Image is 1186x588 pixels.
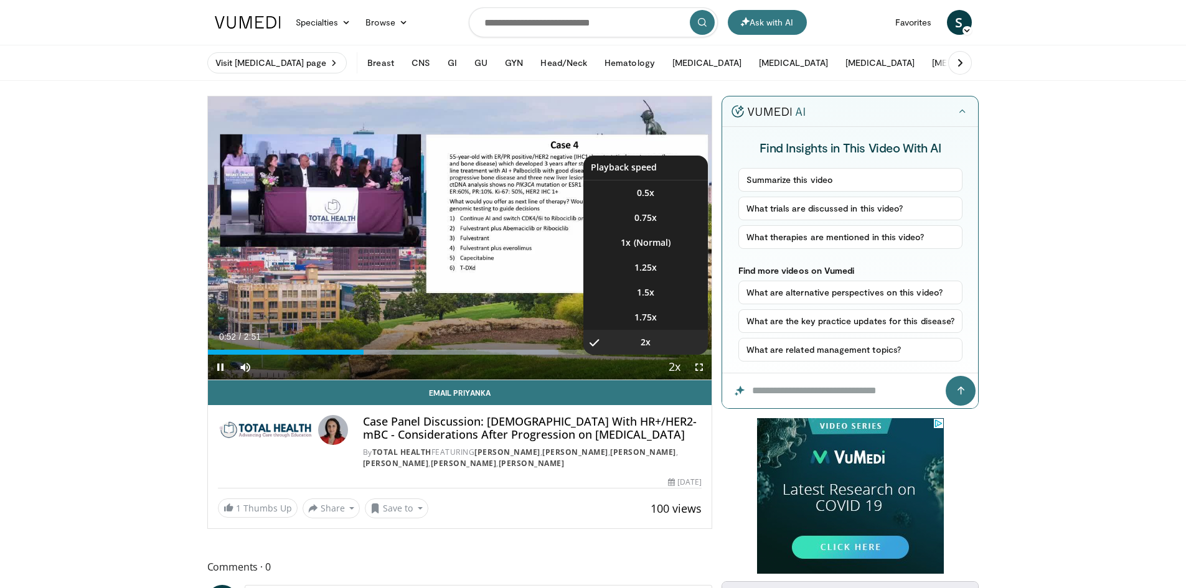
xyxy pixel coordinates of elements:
[474,447,540,457] a: [PERSON_NAME]
[208,380,712,405] a: Email Priyanka
[621,236,631,249] span: 1x
[431,458,497,469] a: [PERSON_NAME]
[738,197,963,220] button: What trials are discussed in this video?
[662,355,687,380] button: Playback Rate
[634,261,657,274] span: 1.25x
[610,447,676,457] a: [PERSON_NAME]
[207,559,713,575] span: Comments 0
[757,418,944,574] iframe: Advertisement
[233,355,258,380] button: Mute
[641,336,651,348] span: 2x
[239,332,242,342] span: /
[732,105,805,118] img: vumedi-ai-logo.v2.svg
[219,332,236,342] span: 0:52
[668,477,702,488] div: [DATE]
[838,50,922,75] button: [MEDICAL_DATA]
[634,212,657,224] span: 0.75x
[318,415,348,445] img: Avatar
[497,50,530,75] button: GYN
[303,498,360,518] button: Share
[888,10,939,35] a: Favorites
[499,458,565,469] a: [PERSON_NAME]
[363,447,702,469] div: By FEATURING , , , , ,
[288,10,359,35] a: Specialties
[467,50,495,75] button: GU
[363,458,429,469] a: [PERSON_NAME]
[637,286,654,299] span: 1.5x
[469,7,718,37] input: Search topics, interventions
[728,10,807,35] button: Ask with AI
[208,96,712,380] video-js: Video Player
[722,373,978,408] input: Question for the AI
[244,332,261,342] span: 2:51
[208,355,233,380] button: Pause
[665,50,749,75] button: [MEDICAL_DATA]
[360,50,401,75] button: Breast
[651,501,702,516] span: 100 views
[738,168,963,192] button: Summarize this video
[738,265,963,276] p: Find more videos on Vumedi
[215,16,281,29] img: VuMedi Logo
[365,498,428,518] button: Save to
[218,498,298,518] a: 1 Thumbs Up
[634,311,657,324] span: 1.75x
[738,225,963,249] button: What therapies are mentioned in this video?
[637,187,654,199] span: 0.5x
[440,50,464,75] button: GI
[738,309,963,333] button: What are the key practice updates for this disease?
[533,50,595,75] button: Head/Neck
[738,338,963,362] button: What are related management topics?
[597,50,662,75] button: Hematology
[404,50,438,75] button: CNS
[751,50,835,75] button: [MEDICAL_DATA]
[363,415,702,442] h4: Case Panel Discussion: [DEMOGRAPHIC_DATA] With HR+/HER2- mBC - Considerations After Progression o...
[207,52,347,73] a: Visit [MEDICAL_DATA] page
[542,447,608,457] a: [PERSON_NAME]
[738,281,963,304] button: What are alternative perspectives on this video?
[687,355,712,380] button: Fullscreen
[372,447,431,457] a: Total Health
[738,139,963,156] h4: Find Insights in This Video With AI
[208,350,712,355] div: Progress Bar
[925,50,1009,75] button: [MEDICAL_DATA]
[218,415,313,445] img: Total Health
[947,10,972,35] a: S
[236,502,241,514] span: 1
[358,10,415,35] a: Browse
